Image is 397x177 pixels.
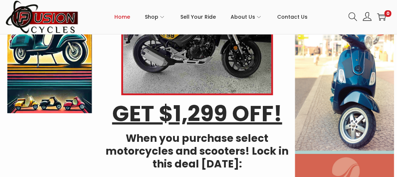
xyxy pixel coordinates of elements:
[79,0,343,33] nav: Primary navigation
[277,0,308,33] a: Contact Us
[112,98,282,129] u: GET $1,299 OFF!
[145,8,158,26] span: Shop
[231,0,262,33] a: About Us
[145,0,166,33] a: Shop
[114,8,130,26] span: Home
[103,132,291,170] h4: When you purchase select motorcycles and scooters! Lock in this deal [DATE]:
[180,0,216,33] a: Sell Your Ride
[180,8,216,26] span: Sell Your Ride
[114,0,130,33] a: Home
[277,8,308,26] span: Contact Us
[377,12,386,21] a: 0
[231,8,255,26] span: About Us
